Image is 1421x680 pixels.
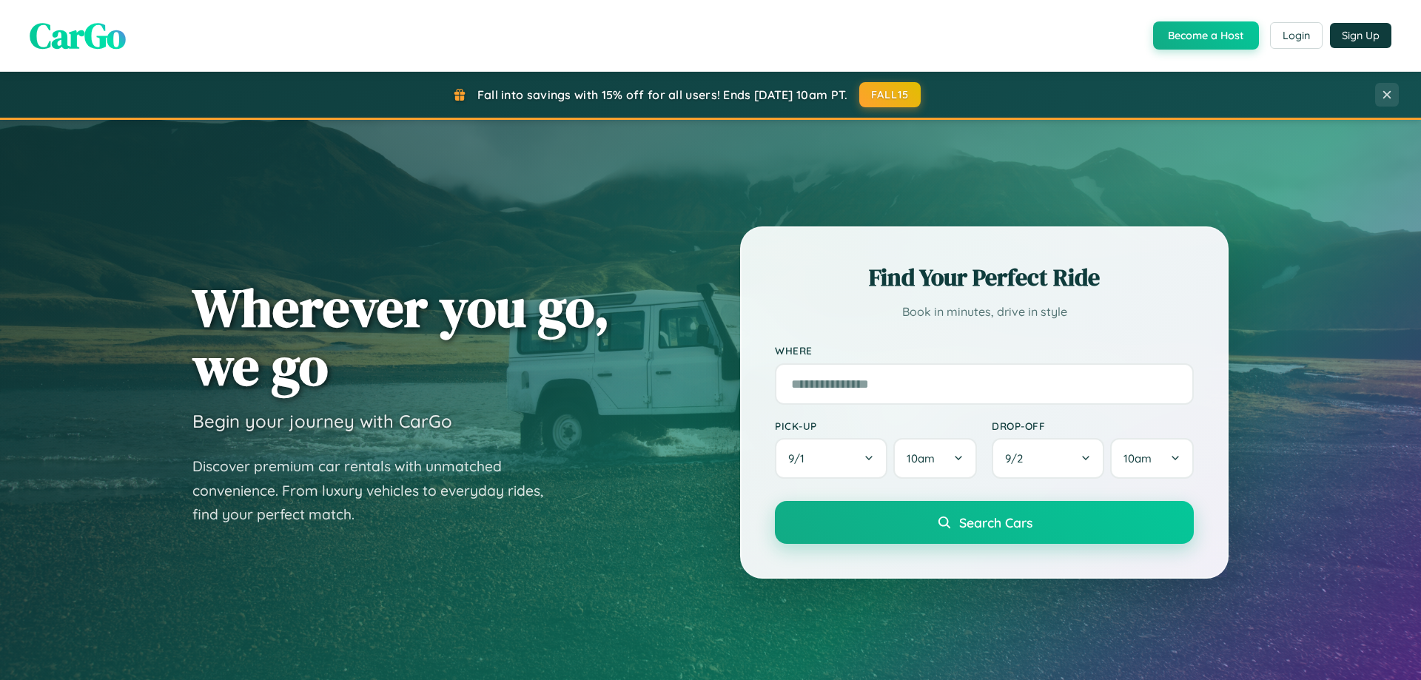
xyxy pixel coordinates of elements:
[192,454,562,527] p: Discover premium car rentals with unmatched convenience. From luxury vehicles to everyday rides, ...
[959,514,1032,531] span: Search Cars
[1153,21,1259,50] button: Become a Host
[775,345,1194,357] label: Where
[1110,438,1194,479] button: 10am
[992,438,1104,479] button: 9/2
[775,301,1194,323] p: Book in minutes, drive in style
[192,278,610,395] h1: Wherever you go, we go
[477,87,848,102] span: Fall into savings with 15% off for all users! Ends [DATE] 10am PT.
[1330,23,1391,48] button: Sign Up
[775,438,887,479] button: 9/1
[775,501,1194,544] button: Search Cars
[1123,451,1152,465] span: 10am
[992,420,1194,432] label: Drop-off
[1005,451,1030,465] span: 9 / 2
[788,451,812,465] span: 9 / 1
[30,11,126,60] span: CarGo
[907,451,935,465] span: 10am
[192,410,452,432] h3: Begin your journey with CarGo
[775,261,1194,294] h2: Find Your Perfect Ride
[893,438,977,479] button: 10am
[775,420,977,432] label: Pick-up
[1270,22,1323,49] button: Login
[859,82,921,107] button: FALL15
